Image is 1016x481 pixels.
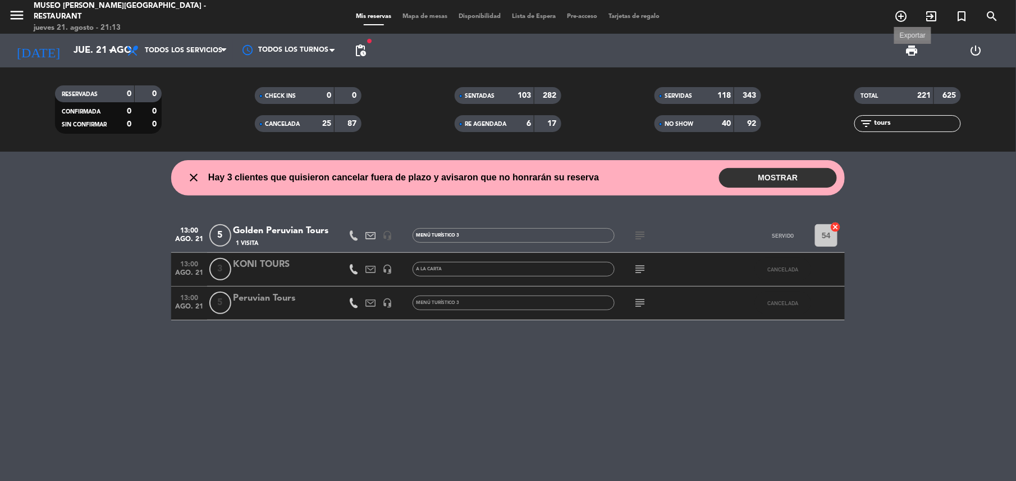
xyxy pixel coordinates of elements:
[416,233,459,238] span: Menú turístico 3
[755,258,811,280] button: CANCELADA
[348,120,359,128] strong: 87
[527,120,531,128] strong: 6
[465,93,495,99] span: SENTADAS
[518,92,531,99] strong: 103
[748,120,759,128] strong: 92
[633,229,647,242] i: subject
[8,38,68,63] i: [DATE]
[145,47,222,55] span: Todos los servicios
[62,92,98,97] span: RESERVADAS
[986,10,999,23] i: search
[153,107,159,115] strong: 0
[366,38,373,44] span: fiber_manual_record
[62,109,100,115] span: CONFIRMADA
[175,269,203,282] span: ago. 21
[861,93,878,99] span: TOTAL
[717,92,731,99] strong: 118
[830,221,841,233] i: cancel
[353,92,359,99] strong: 0
[209,258,231,280] span: 3
[104,44,118,57] i: arrow_drop_down
[209,292,231,314] span: 5
[917,92,931,99] strong: 221
[755,224,811,247] button: SERVIDO
[944,34,1008,67] div: LOG OUT
[208,170,599,185] span: Hay 3 clientes que quisieron cancelar fuera de plazo y avisaron que no honrarán su reserva
[209,224,231,247] span: 5
[236,239,258,248] span: 1 Visita
[665,93,692,99] span: SERVIDAS
[416,301,459,305] span: Menú turístico 3
[719,168,837,188] button: MOSTRAR
[955,10,969,23] i: turned_in_not
[233,224,328,238] div: Golden Peruvian Tours
[860,117,873,130] i: filter_list
[873,117,960,130] input: Filtrar por nombre...
[382,230,392,240] i: headset_mic
[633,262,647,276] i: subject
[722,120,731,128] strong: 40
[322,120,331,128] strong: 25
[265,121,300,127] span: CANCELADA
[454,13,507,20] span: Disponibilidad
[233,291,328,306] div: Peruvian Tours
[562,13,603,20] span: Pre-acceso
[633,296,647,310] i: subject
[127,107,131,115] strong: 0
[768,300,799,306] span: CANCELADA
[175,303,203,316] span: ago. 21
[354,44,367,57] span: pending_actions
[925,10,939,23] i: exit_to_app
[507,13,562,20] span: Lista de Espera
[768,266,799,273] span: CANCELADA
[743,92,759,99] strong: 343
[895,10,908,23] i: add_circle_outline
[187,171,200,184] i: close
[382,298,392,308] i: headset_mic
[175,235,203,248] span: ago. 21
[543,92,559,99] strong: 282
[894,30,931,40] div: Exportar
[8,7,25,28] button: menu
[265,93,296,99] span: CHECK INS
[8,7,25,24] i: menu
[153,90,159,98] strong: 0
[351,13,397,20] span: Mis reservas
[603,13,666,20] span: Tarjetas de regalo
[233,257,328,272] div: KONI TOURS
[127,90,131,98] strong: 0
[772,233,794,239] span: SERVIDO
[327,92,331,99] strong: 0
[665,121,693,127] span: NO SHOW
[62,122,107,128] span: SIN CONFIRMAR
[943,92,959,99] strong: 625
[416,267,442,271] span: A la Carta
[755,292,811,314] button: CANCELADA
[153,120,159,128] strong: 0
[175,257,203,270] span: 13:00
[34,1,246,22] div: Museo [PERSON_NAME][GEOGRAPHIC_DATA] - Restaurant
[382,264,392,274] i: headset_mic
[465,121,506,127] span: RE AGENDADA
[175,291,203,303] span: 13:00
[969,44,982,57] i: power_settings_new
[548,120,559,128] strong: 17
[127,120,131,128] strong: 0
[905,44,919,57] span: print
[175,223,203,236] span: 13:00
[397,13,454,20] span: Mapa de mesas
[34,22,246,34] div: jueves 21. agosto - 21:13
